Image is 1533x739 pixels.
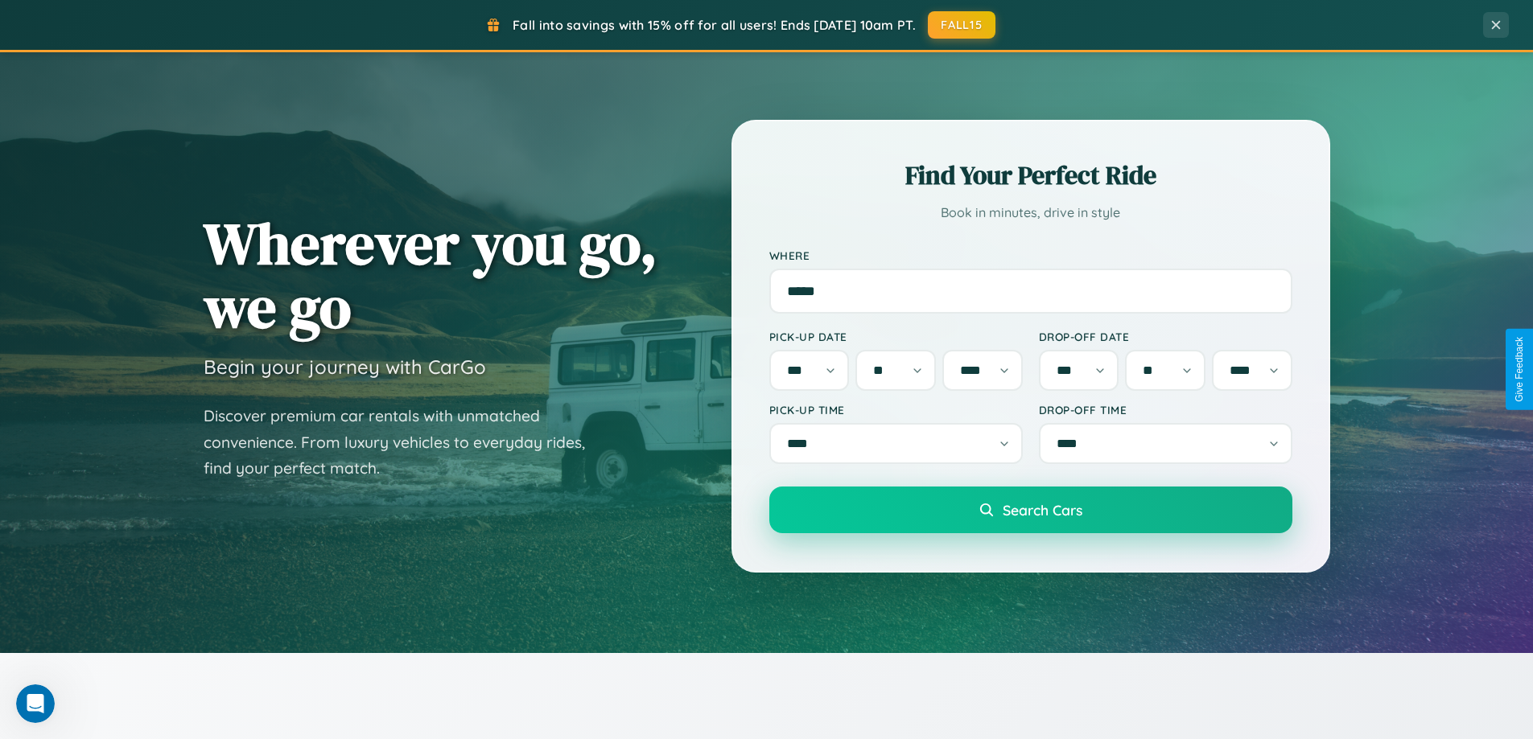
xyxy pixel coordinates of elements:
label: Drop-off Date [1039,330,1292,343]
button: FALL15 [928,11,995,39]
label: Drop-off Time [1039,403,1292,417]
label: Where [769,248,1292,262]
span: Search Cars [1003,501,1082,519]
span: Fall into savings with 15% off for all users! Ends [DATE] 10am PT. [513,17,916,33]
p: Discover premium car rentals with unmatched convenience. From luxury vehicles to everyday rides, ... [204,403,606,482]
label: Pick-up Time [769,403,1023,417]
h2: Find Your Perfect Ride [769,158,1292,193]
p: Book in minutes, drive in style [769,201,1292,224]
iframe: Intercom live chat [16,684,55,723]
div: Give Feedback [1514,337,1525,402]
h1: Wherever you go, we go [204,211,657,339]
h3: Begin your journey with CarGo [204,355,486,379]
button: Search Cars [769,487,1292,533]
label: Pick-up Date [769,330,1023,343]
